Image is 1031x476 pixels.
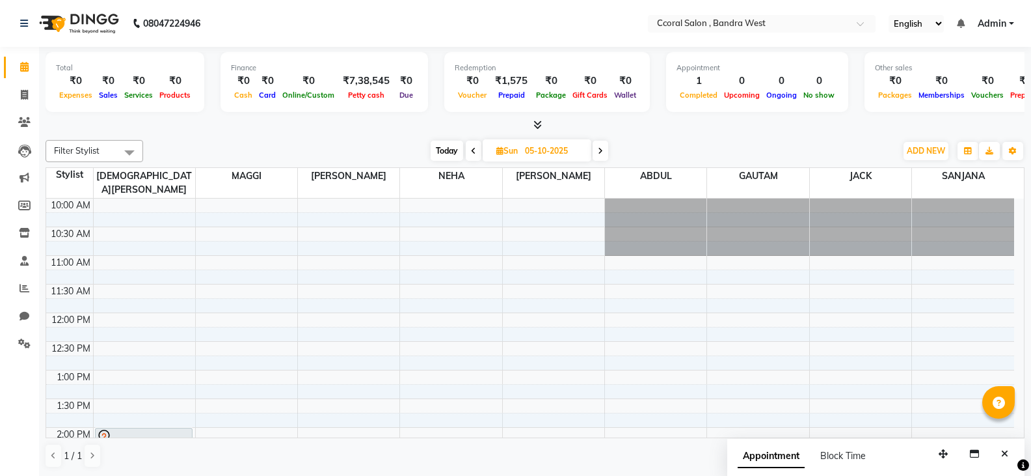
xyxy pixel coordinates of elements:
[676,74,721,89] div: 1
[503,168,604,184] span: [PERSON_NAME]
[56,63,194,74] div: Total
[56,74,96,89] div: ₹0
[721,91,763,100] span: Upcoming
[156,91,194,100] span: Products
[763,74,800,89] div: 0
[521,141,586,161] input: 2025-10-05
[396,91,416,100] span: Due
[54,428,93,441] div: 2:00 PM
[707,168,809,184] span: GAUTAM
[256,74,279,89] div: ₹0
[455,63,639,74] div: Redemption
[493,146,521,156] span: Sun
[231,91,256,100] span: Cash
[738,445,805,468] span: Appointment
[569,91,611,100] span: Gift Cards
[904,142,948,160] button: ADD NEW
[676,91,721,100] span: Completed
[54,145,100,156] span: Filter Stylist
[455,74,490,89] div: ₹0
[298,168,399,184] span: [PERSON_NAME]
[810,168,911,184] span: JACK
[611,74,639,89] div: ₹0
[490,74,533,89] div: ₹1,575
[54,399,93,413] div: 1:30 PM
[875,74,915,89] div: ₹0
[49,342,93,356] div: 12:30 PM
[431,141,463,161] span: Today
[345,91,388,100] span: Petty cash
[96,74,121,89] div: ₹0
[400,168,502,184] span: NEHA
[46,168,93,182] div: Stylist
[978,17,1006,31] span: Admin
[231,74,256,89] div: ₹0
[455,91,490,100] span: Voucher
[915,74,968,89] div: ₹0
[96,91,121,100] span: Sales
[121,74,156,89] div: ₹0
[48,256,93,270] div: 11:00 AM
[763,91,800,100] span: Ongoing
[56,91,96,100] span: Expenses
[395,74,418,89] div: ₹0
[279,74,338,89] div: ₹0
[676,63,838,74] div: Appointment
[156,74,194,89] div: ₹0
[912,168,1014,184] span: SANJANA
[33,5,122,42] img: logo
[495,91,528,100] span: Prepaid
[968,74,1007,89] div: ₹0
[94,168,195,198] span: [DEMOGRAPHIC_DATA][PERSON_NAME]
[569,74,611,89] div: ₹0
[800,74,838,89] div: 0
[143,5,200,42] b: 08047224946
[533,91,569,100] span: Package
[121,91,156,100] span: Services
[279,91,338,100] span: Online/Custom
[49,313,93,327] div: 12:00 PM
[48,227,93,241] div: 10:30 AM
[976,424,1018,463] iframe: chat widget
[721,74,763,89] div: 0
[915,91,968,100] span: Memberships
[48,285,93,298] div: 11:30 AM
[800,91,838,100] span: No show
[605,168,706,184] span: ABDUL
[196,168,297,184] span: MAGGI
[64,449,82,463] span: 1 / 1
[968,91,1007,100] span: Vouchers
[256,91,279,100] span: Card
[533,74,569,89] div: ₹0
[54,371,93,384] div: 1:00 PM
[907,146,945,156] span: ADD NEW
[231,63,418,74] div: Finance
[48,199,93,212] div: 10:00 AM
[875,91,915,100] span: Packages
[338,74,395,89] div: ₹7,38,545
[820,450,866,462] span: Block Time
[611,91,639,100] span: Wallet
